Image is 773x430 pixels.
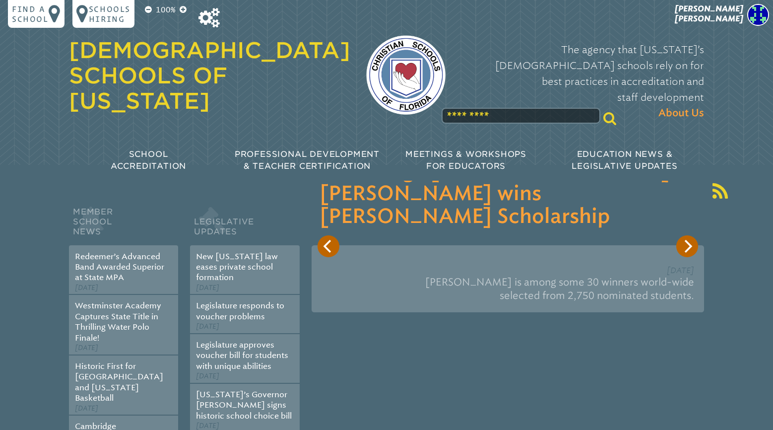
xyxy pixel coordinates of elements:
span: Meetings & Workshops for Educators [405,149,526,171]
a: Redeemer’s Advanced Band Awarded Superior at State MPA [75,252,164,283]
span: [PERSON_NAME] [PERSON_NAME] [675,4,743,23]
img: csf-logo-web-colors.png [366,35,446,115]
a: Legislature responds to voucher problems [196,301,284,321]
h2: Member School News [69,205,178,245]
img: 76ffd2a4fbb71011d9448bd30a0b3acf [747,4,769,26]
h2: Legislative Updates [190,205,299,245]
span: [DATE] [75,284,98,292]
span: School Accreditation [111,149,186,171]
p: Find a school [12,4,49,24]
p: [PERSON_NAME] is among some 30 winners world-wide selected from 2,750 nominated students. [322,272,694,306]
button: Next [676,235,698,257]
span: [DATE] [75,404,98,413]
span: [DATE] [196,372,219,380]
span: Education News & Legislative Updates [572,149,677,171]
h3: Cambridge [DEMOGRAPHIC_DATA][PERSON_NAME] wins [PERSON_NAME] Scholarship [320,160,696,228]
span: [DATE] [196,422,219,430]
span: [DATE] [196,284,219,292]
a: Legislature approves voucher bill for students with unique abilities [196,340,288,371]
span: [DATE] [75,344,98,352]
p: The agency that [US_STATE]’s [DEMOGRAPHIC_DATA] schools rely on for best practices in accreditati... [461,42,704,121]
a: [DEMOGRAPHIC_DATA] Schools of [US_STATE] [69,37,350,114]
span: Professional Development & Teacher Certification [235,149,380,171]
span: [DATE] [667,266,694,275]
a: Historic First for [GEOGRAPHIC_DATA] and [US_STATE] Basketball [75,361,163,403]
a: [US_STATE]’s Governor [PERSON_NAME] signs historic school choice bill [196,390,292,421]
button: Previous [318,235,339,257]
span: About Us [658,105,704,121]
p: 100% [154,4,178,16]
a: Westminster Academy Captures State Title in Thrilling Water Polo Finale! [75,301,161,342]
span: [DATE] [196,322,219,331]
p: Schools Hiring [89,4,130,24]
a: New [US_STATE] law eases private school formation [196,252,278,283]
